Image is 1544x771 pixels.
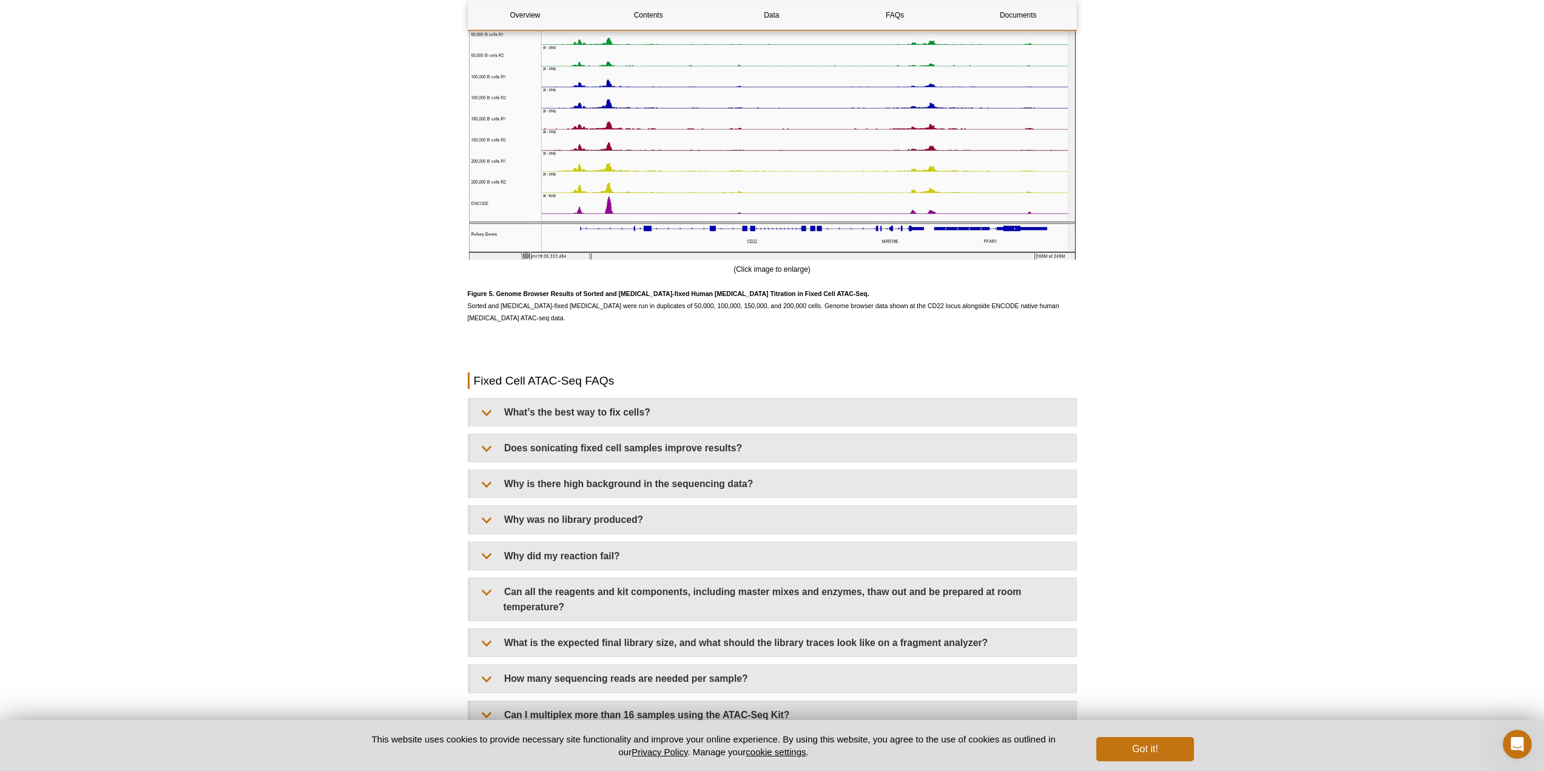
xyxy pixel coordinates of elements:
[715,1,829,30] a: Data
[838,1,952,30] a: FAQs
[470,470,1076,497] summary: Why is there high background in the sequencing data?
[468,290,1059,322] span: Sorted and [MEDICAL_DATA]-fixed [MEDICAL_DATA] were run in duplicates of 50,000, 100,000, 150,000...
[470,578,1076,621] summary: Can all the reagents and kit components, including master mixes and enzymes, thaw out and be prep...
[632,747,687,757] a: Privacy Policy
[1503,730,1532,759] iframe: Intercom live chat
[746,747,806,757] button: cookie settings
[470,542,1076,570] summary: Why did my reaction fail?
[470,434,1076,462] summary: Does sonicating fixed cell samples improve results?
[468,372,1077,389] h2: Fixed Cell ATAC-Seq FAQs
[733,265,811,274] span: (Click image to enlarge)
[470,665,1076,692] summary: How many sequencing reads are needed per sample?
[961,1,1075,30] a: Documents
[470,629,1076,656] summary: What is the expected final library size, and what should the library traces look like on a fragme...
[470,701,1076,729] summary: Can I multiplex more than 16 samples using the ATAC-Seq Kit?
[351,733,1077,758] p: This website uses cookies to provide necessary site functionality and improve your online experie...
[470,399,1076,426] summary: What’s the best way to fix cells?
[468,290,869,297] strong: Figure 5. Genome Browser Results of Sorted and [MEDICAL_DATA]-fixed Human [MEDICAL_DATA] Titratio...
[470,506,1076,533] summary: Why was no library produced?
[1096,737,1193,761] button: Got it!
[468,1,582,30] a: Overview
[592,1,706,30] a: Contents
